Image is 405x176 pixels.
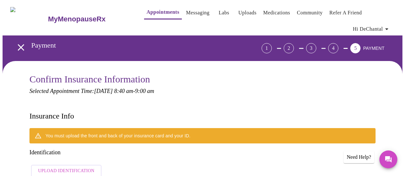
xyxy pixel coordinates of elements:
[329,8,362,17] a: Refer a Friend
[263,8,290,17] a: Medications
[327,6,365,19] button: Refer a Friend
[48,15,106,23] h3: MyMenopauseRx
[10,7,47,31] img: MyMenopauseRx Logo
[297,8,323,17] a: Community
[31,41,226,50] h3: Payment
[29,88,154,94] em: Selected Appointment Time: [DATE] 8:40 am - 9:00 am
[353,25,391,34] span: Hi DeChantal
[214,6,234,19] button: Labs
[379,150,397,168] button: Messages
[294,6,325,19] button: Community
[284,43,294,53] div: 2
[12,38,30,57] button: open drawer
[262,43,272,53] div: 1
[47,8,131,30] a: MyMenopauseRx
[29,74,376,85] h3: Confirm Insurance Information
[306,43,316,53] div: 3
[183,6,212,19] button: Messaging
[45,130,190,142] div: You must upload the front and back of your insurance card and your ID.
[38,167,94,175] span: Upload Identification
[144,6,182,19] button: Appointments
[29,112,74,120] h3: Insurance Info
[363,46,385,51] span: PAYMENT
[344,151,374,163] div: Need Help?
[350,23,393,35] button: Hi DeChantal
[328,43,338,53] div: 4
[29,149,376,156] h3: Identification
[350,43,360,53] div: 5
[261,6,293,19] button: Medications
[186,8,209,17] a: Messaging
[219,8,229,17] a: Labs
[236,6,259,19] button: Uploads
[147,8,179,17] a: Appointments
[239,8,257,17] a: Uploads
